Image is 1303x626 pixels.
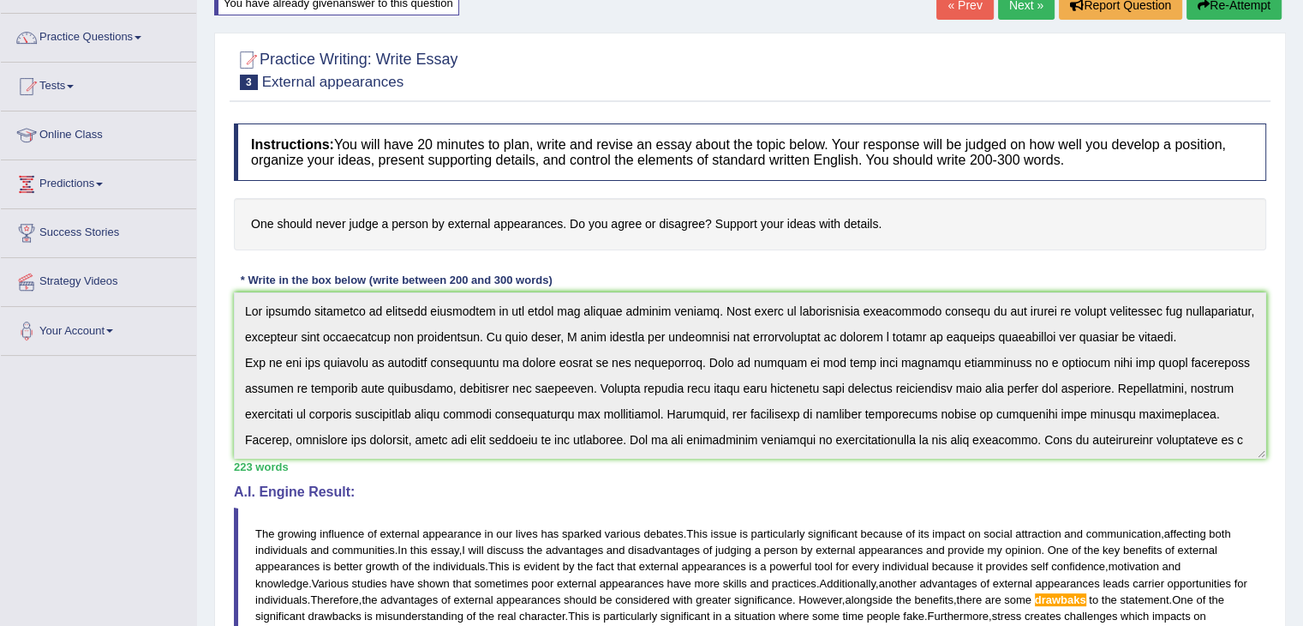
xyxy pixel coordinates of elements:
span: This [686,527,708,540]
span: external [557,577,596,590]
span: significant [255,610,305,623]
span: benefits [1123,544,1163,557]
span: carrier [1133,577,1164,590]
span: some [1004,593,1031,606]
h2: Practice Writing: Write Essay [234,47,457,90]
span: have [390,577,414,590]
span: appearances [600,577,664,590]
span: lives [516,527,538,540]
span: influence [320,527,364,540]
span: people [867,610,900,623]
span: advantages [546,544,603,557]
span: 3 [240,75,258,90]
span: evident [523,560,559,573]
span: for [835,560,848,573]
span: individuals [433,560,486,573]
span: is [592,610,600,623]
span: is [739,527,747,540]
span: appearances [681,560,745,573]
span: some [812,610,840,623]
span: debates [643,527,683,540]
span: on [1193,610,1205,623]
span: on [968,527,980,540]
span: individuals [255,544,308,557]
span: in [485,527,493,540]
span: opinion [1005,544,1041,557]
span: appearance [422,527,481,540]
span: judging [715,544,751,557]
span: practices [772,577,816,590]
span: benefits [914,593,953,606]
a: Predictions [1,160,196,203]
span: misunderstanding [375,610,463,623]
span: be [600,593,612,606]
span: essay [431,544,459,557]
span: there [956,593,982,606]
span: growth [366,560,399,573]
span: and [750,577,768,590]
span: by [801,544,813,557]
span: creates [1025,610,1061,623]
span: that [452,577,471,590]
span: appearances [255,560,320,573]
span: of [980,577,989,590]
span: greater [696,593,731,606]
span: growing [278,527,317,540]
span: in [713,610,721,623]
span: The [255,527,274,540]
b: Instructions: [251,137,334,152]
a: Practice Questions [1,14,196,57]
span: is [749,560,756,573]
a: Success Stories [1,209,196,252]
span: individuals [255,593,308,606]
h4: A.I. Engine Result: [234,485,1266,500]
span: However [798,593,842,606]
span: of [402,560,411,573]
span: affecting [1164,527,1206,540]
span: considered [615,593,670,606]
span: the [415,560,430,573]
span: have [667,577,691,590]
span: the [479,610,494,623]
span: more [694,577,720,590]
span: communities [332,544,395,557]
span: is [512,560,520,573]
span: of [906,527,915,540]
span: and [607,544,625,557]
span: In [397,544,407,557]
span: poor [531,577,553,590]
a: Strategy Videos [1,258,196,301]
span: its [918,527,929,540]
span: the [527,544,542,557]
span: I [462,544,465,557]
span: of [466,610,475,623]
span: advantages [919,577,977,590]
span: a [760,560,766,573]
span: real [498,610,517,623]
span: person [763,544,798,557]
span: Possible spelling mistake found. (did you mean: drawbacks) [1035,593,1086,606]
span: powerful [769,560,811,573]
span: the [1209,593,1224,606]
span: of [702,544,712,557]
span: and [926,544,945,557]
span: of [368,527,377,540]
span: significant [808,527,858,540]
span: Various [312,577,349,590]
span: skills [723,577,747,590]
span: and [310,544,329,557]
span: impact [932,527,965,540]
span: because [860,527,902,540]
span: has [541,527,559,540]
span: which [1121,610,1149,623]
span: the [1084,544,1099,557]
span: attraction [1015,527,1061,540]
span: time [842,610,864,623]
span: studies [352,577,387,590]
span: Therefore [310,593,358,606]
div: * Write in the box below (write between 200 and 300 words) [234,272,559,288]
span: appearances [496,593,560,606]
span: of [441,593,451,606]
span: a [725,610,731,623]
span: the [896,593,912,606]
